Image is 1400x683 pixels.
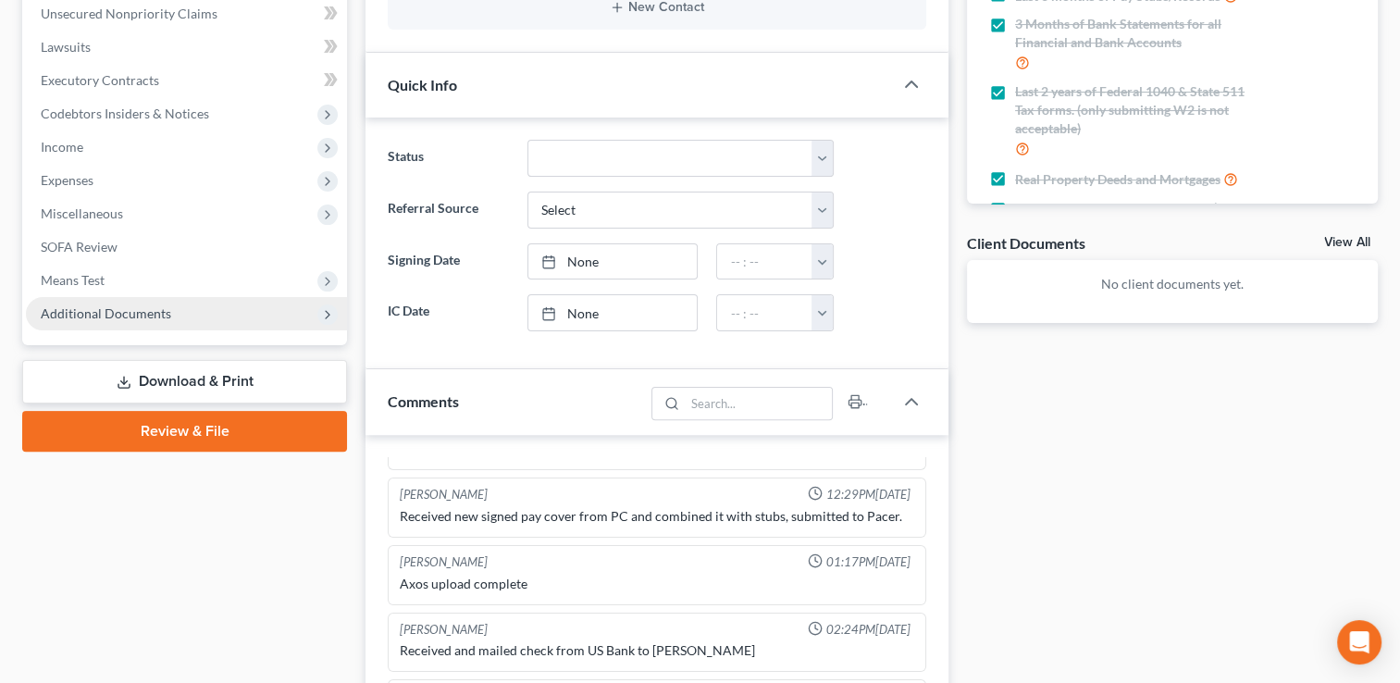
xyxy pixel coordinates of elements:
[400,575,914,593] div: Axos upload complete
[41,305,171,321] span: Additional Documents
[388,76,457,93] span: Quick Info
[378,243,517,280] label: Signing Date
[1324,236,1370,249] a: View All
[400,553,488,571] div: [PERSON_NAME]
[717,244,812,279] input: -- : --
[41,172,93,188] span: Expenses
[1015,15,1259,52] span: 3 Months of Bank Statements for all Financial and Bank Accounts
[378,192,517,229] label: Referral Source
[41,272,105,288] span: Means Test
[1015,170,1220,189] span: Real Property Deeds and Mortgages
[1015,82,1259,138] span: Last 2 years of Federal 1040 & State 511 Tax forms. (only submitting W2 is not acceptable)
[378,294,517,331] label: IC Date
[1337,620,1381,664] div: Open Intercom Messenger
[528,244,698,279] a: None
[826,553,911,571] span: 01:17PM[DATE]
[26,64,347,97] a: Executory Contracts
[22,360,347,404] a: Download & Print
[26,31,347,64] a: Lawsuits
[388,392,459,410] span: Comments
[41,106,209,121] span: Codebtors Insiders & Notices
[378,140,517,177] label: Status
[41,139,83,155] span: Income
[41,239,118,255] span: SOFA Review
[26,230,347,264] a: SOFA Review
[22,411,347,452] a: Review & File
[717,295,812,330] input: -- : --
[826,486,911,503] span: 12:29PM[DATE]
[400,507,914,526] div: Received new signed pay cover from PC and combined it with stubs, submitted to Pacer.
[41,6,217,21] span: Unsecured Nonpriority Claims
[528,295,698,330] a: None
[685,388,832,419] input: Search...
[400,621,488,639] div: [PERSON_NAME]
[41,39,91,55] span: Lawsuits
[826,621,911,639] span: 02:24PM[DATE]
[400,641,914,660] div: Received and mailed check from US Bank to [PERSON_NAME]
[967,233,1085,253] div: Client Documents
[982,275,1363,293] p: No client documents yet.
[41,205,123,221] span: Miscellaneous
[41,72,159,88] span: Executory Contracts
[1015,199,1259,255] span: Certificates of Title for all vehicles (Cars, Boats, RVs, ATVs, Ect...) If its in your name, we n...
[400,486,488,503] div: [PERSON_NAME]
